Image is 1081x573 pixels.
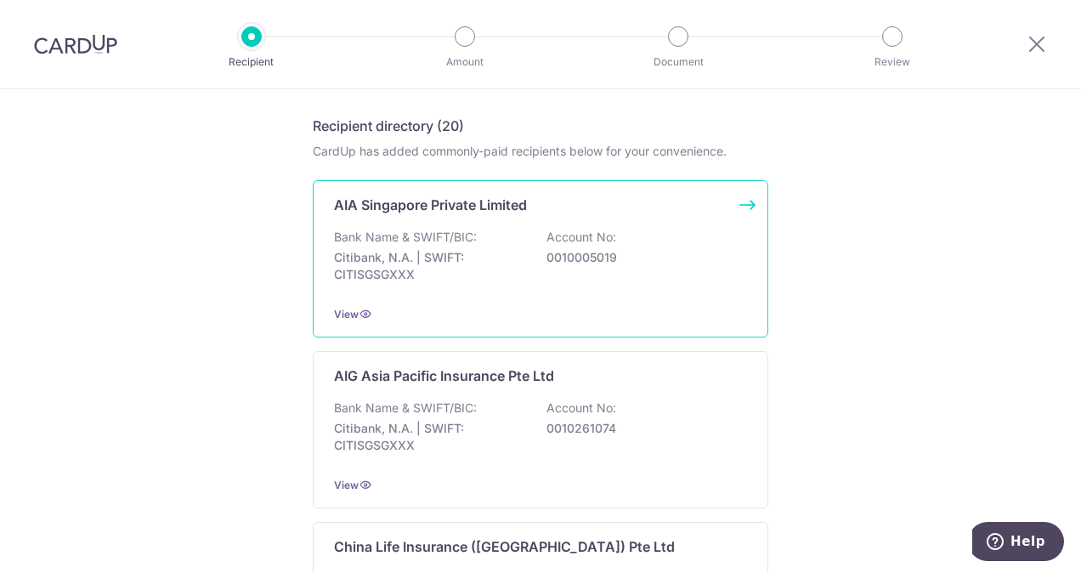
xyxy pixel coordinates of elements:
p: Citibank, N.A. | SWIFT: CITISGSGXXX [334,420,524,454]
p: China Life Insurance ([GEOGRAPHIC_DATA]) Pte Ltd [334,536,675,557]
p: Account No: [546,229,616,246]
p: 0010005019 [546,249,737,266]
p: AIG Asia Pacific Insurance Pte Ltd [334,366,554,386]
p: Citibank, N.A. | SWIFT: CITISGSGXXX [334,249,524,283]
p: Recipient [189,54,314,71]
img: CardUp [34,34,117,54]
p: AIA Singapore Private Limited [334,195,527,215]
p: Account No: [546,400,616,417]
p: Bank Name & SWIFT/BIC: [334,229,477,246]
div: CardUp has added commonly-paid recipients below for your convenience. [313,143,768,160]
p: Review [829,54,955,71]
a: View [334,479,359,491]
a: View [334,308,359,321]
iframe: Opens a widget where you can find more information [972,522,1064,564]
p: 0010261074 [546,420,737,437]
h5: Recipient directory (20) [313,116,464,136]
p: Bank Name & SWIFT/BIC: [334,400,477,417]
p: Amount [402,54,528,71]
p: Document [615,54,741,71]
